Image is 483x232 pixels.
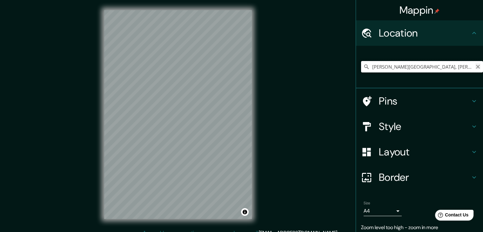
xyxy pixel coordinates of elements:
h4: Style [379,120,470,133]
div: Location [356,20,483,46]
h4: Pins [379,95,470,107]
canvas: Map [104,10,252,219]
img: pin-icon.png [434,9,439,14]
h4: Border [379,171,470,184]
h4: Location [379,27,470,39]
button: Toggle attribution [241,208,249,216]
div: Border [356,165,483,190]
div: Pins [356,88,483,114]
div: Layout [356,139,483,165]
input: Pick your city or area [361,61,483,72]
h4: Mappin [399,4,440,17]
p: Zoom level too high - zoom in more [361,224,478,231]
label: Size [364,201,370,206]
div: A4 [364,206,402,216]
h4: Layout [379,146,470,158]
iframe: Help widget launcher [426,207,476,225]
button: Clear [475,63,480,69]
div: Style [356,114,483,139]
